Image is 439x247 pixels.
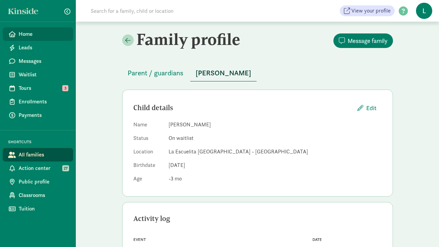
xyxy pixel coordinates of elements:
[352,101,382,115] button: Edit
[416,3,432,19] span: L
[3,41,73,54] a: Leads
[3,95,73,108] a: Enrollments
[405,215,439,247] iframe: Chat Widget
[169,162,185,169] span: [DATE]
[62,85,68,91] span: 3
[62,165,69,171] span: 27
[366,103,376,113] span: Edit
[122,30,256,49] h2: Family profile
[133,161,163,172] dt: Birthdate
[3,54,73,68] a: Messages
[3,148,73,162] a: All families
[190,69,257,77] a: [PERSON_NAME]
[3,202,73,216] a: Tuition
[351,7,391,15] span: View your profile
[3,108,73,122] a: Payments
[196,68,251,78] span: [PERSON_NAME]
[312,237,322,242] span: Date
[169,134,382,142] dd: On waitlist
[3,27,73,41] a: Home
[133,213,382,224] div: Activity log
[19,164,68,172] span: Action center
[122,69,189,77] a: Parent / guardians
[348,36,388,45] span: Message family
[19,98,68,106] span: Enrollments
[3,175,73,189] a: Public profile
[19,151,68,159] span: All families
[19,84,68,92] span: Tours
[19,205,68,213] span: Tuition
[19,57,68,65] span: Messages
[3,162,73,175] a: Action center 27
[3,81,73,95] a: Tours 3
[128,68,183,78] span: Parent / guardians
[133,175,163,186] dt: Age
[333,33,393,48] button: Message family
[19,71,68,79] span: Waitlist
[19,44,68,52] span: Leads
[3,68,73,81] a: Waitlist
[133,148,163,158] dt: Location
[133,121,163,131] dt: Name
[19,30,68,38] span: Home
[133,102,352,113] div: Child details
[133,237,146,242] span: Event
[340,5,395,16] a: View your profile
[122,65,189,81] button: Parent / guardians
[3,189,73,202] a: Classrooms
[133,134,163,145] dt: Status
[87,4,277,18] input: Search for a family, child or location
[19,178,68,186] span: Public profile
[169,175,182,182] span: -3
[190,65,257,81] button: [PERSON_NAME]
[19,191,68,199] span: Classrooms
[169,121,382,129] dd: [PERSON_NAME]
[19,111,68,119] span: Payments
[169,148,382,156] dd: La Escuelita [GEOGRAPHIC_DATA] - [GEOGRAPHIC_DATA]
